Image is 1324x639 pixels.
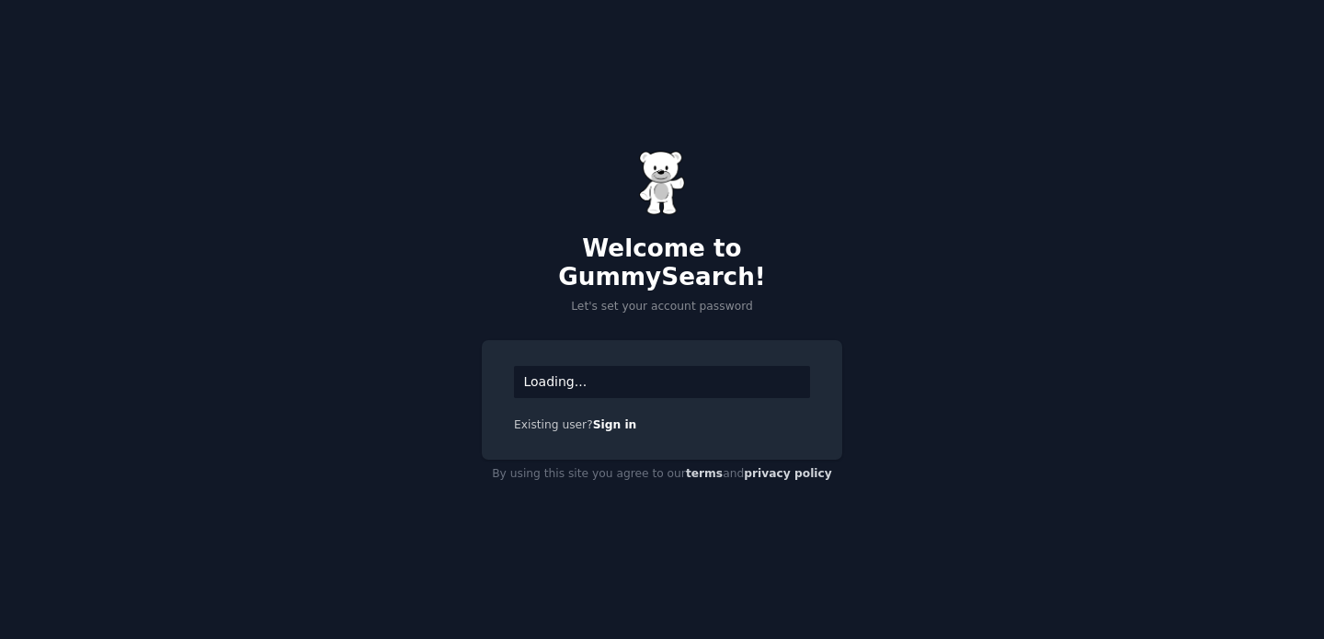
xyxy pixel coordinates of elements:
div: Loading... [514,366,810,398]
p: Let's set your account password [482,299,842,315]
img: Gummy Bear [639,151,685,215]
a: privacy policy [744,467,832,480]
a: Sign in [593,418,637,431]
a: terms [686,467,723,480]
h2: Welcome to GummySearch! [482,234,842,292]
div: By using this site you agree to our and [482,460,842,489]
span: Existing user? [514,418,593,431]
